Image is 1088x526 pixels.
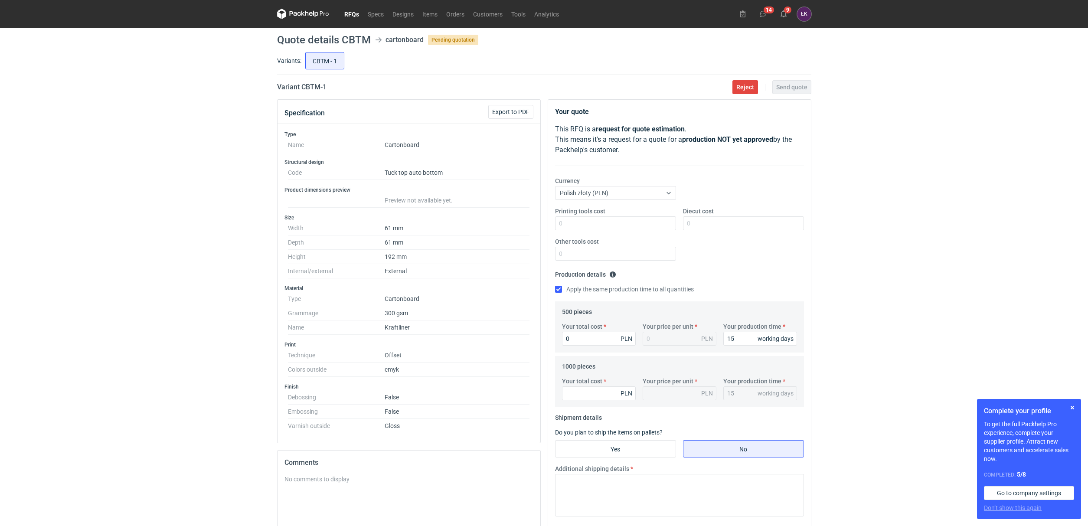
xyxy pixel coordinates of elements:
h3: Structural design [284,159,533,166]
dd: Cartonboard [385,292,530,306]
dd: 192 mm [385,250,530,264]
dt: Name [288,138,385,152]
dd: Kraftliner [385,320,530,335]
strong: Your quote [555,108,589,116]
button: Specification [284,103,325,124]
dd: 300 gsm [385,306,530,320]
dt: Code [288,166,385,180]
dt: Technique [288,348,385,363]
label: Variants: [277,56,301,65]
dt: Width [288,221,385,235]
h1: Complete your profile [984,406,1074,416]
legend: 500 pieces [562,305,592,315]
div: PLN [701,389,713,398]
input: 0 [562,332,636,346]
label: Other tools cost [555,237,599,246]
strong: request for quote estimation [596,125,685,133]
div: No comments to display [284,475,533,484]
dd: External [385,264,530,278]
a: Items [418,9,442,19]
div: Łukasz Kowalski [797,7,811,21]
a: Specs [363,9,388,19]
label: Currency [555,176,580,185]
figcaption: ŁK [797,7,811,21]
a: Analytics [530,9,563,19]
h3: Size [284,214,533,221]
strong: production NOT yet approved [682,135,773,144]
label: Yes [555,440,676,457]
h3: Finish [284,383,533,390]
h3: Type [284,131,533,138]
dt: Name [288,320,385,335]
h3: Print [284,341,533,348]
input: 0 [723,332,797,346]
div: PLN [701,334,713,343]
a: Tools [507,9,530,19]
label: CBTM - 1 [305,52,344,69]
p: To get the full Packhelp Pro experience, complete your supplier profile. Attract new customers an... [984,420,1074,463]
dd: Gloss [385,419,530,429]
legend: Shipment details [555,411,602,421]
input: 0 [683,216,804,230]
dd: False [385,390,530,405]
h3: Product dimensions preview [284,186,533,193]
span: Pending quotation [428,35,478,45]
div: working days [758,334,794,343]
div: PLN [621,334,632,343]
h2: Comments [284,457,533,468]
label: Your production time [723,322,781,331]
h1: Quote details CBTM [277,35,371,45]
div: PLN [621,389,632,398]
label: Your total cost [562,377,602,386]
button: Export to PDF [488,105,533,119]
legend: Production details [555,268,616,278]
label: Additional shipping details [555,464,629,473]
label: Your total cost [562,322,602,331]
label: Do you plan to ship the items on pallets? [555,429,663,436]
dd: Tuck top auto bottom [385,166,530,180]
h2: Variant CBTM - 1 [277,82,327,92]
button: Don’t show this again [984,503,1042,512]
span: Reject [736,84,754,90]
span: Export to PDF [492,109,529,115]
span: Preview not available yet. [385,197,453,204]
dt: Debossing [288,390,385,405]
dt: Colors outside [288,363,385,377]
span: Polish złoty (PLN) [560,189,608,196]
button: 9 [777,7,791,21]
h3: Material [284,285,533,292]
dd: 61 mm [385,235,530,250]
div: cartonboard [386,35,424,45]
span: Send quote [776,84,807,90]
dd: Offset [385,348,530,363]
a: RFQs [340,9,363,19]
dt: Depth [288,235,385,250]
legend: 1000 pieces [562,359,595,370]
a: Customers [469,9,507,19]
label: Your price per unit [643,377,693,386]
button: Send quote [772,80,811,94]
dd: False [385,405,530,419]
label: Your production time [723,377,781,386]
a: Designs [388,9,418,19]
dt: Height [288,250,385,264]
p: This RFQ is a . This means it's a request for a quote for a by the Packhelp's customer. [555,124,804,155]
label: Your price per unit [643,322,693,331]
dt: Varnish outside [288,419,385,429]
dt: Type [288,292,385,306]
dd: Cartonboard [385,138,530,152]
label: No [683,440,804,457]
a: Orders [442,9,469,19]
svg: Packhelp Pro [277,9,329,19]
a: Go to company settings [984,486,1074,500]
label: Apply the same production time to all quantities [555,285,694,294]
div: working days [758,389,794,398]
div: Completed: [984,470,1074,479]
strong: 5 / 8 [1017,471,1026,478]
dt: Internal/external [288,264,385,278]
button: Skip for now [1067,402,1078,413]
label: Diecut cost [683,207,714,216]
input: 0 [555,247,676,261]
label: Printing tools cost [555,207,605,216]
dt: Grammage [288,306,385,320]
